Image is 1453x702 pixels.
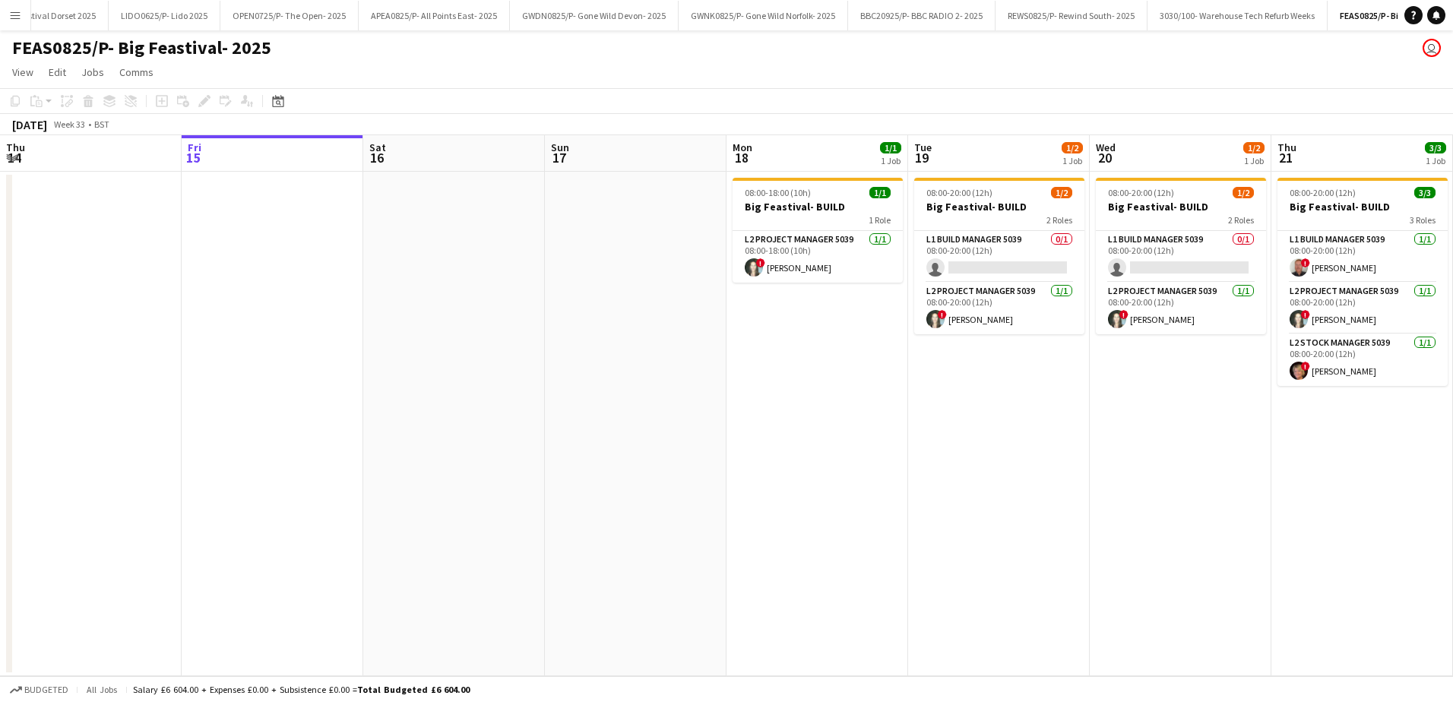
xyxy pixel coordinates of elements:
span: 1/2 [1243,142,1265,153]
span: Sun [551,141,569,154]
app-user-avatar: Grace Shorten [1423,39,1441,57]
span: ! [1301,258,1310,267]
span: View [12,65,33,79]
div: [DATE] [12,117,47,132]
button: BBC20925/P- BBC RADIO 2- 2025 [848,1,996,30]
button: LIDO0625/P- Lido 2025 [109,1,220,30]
span: 3 Roles [1410,214,1436,226]
span: 1 Role [869,214,891,226]
button: Budgeted [8,681,71,698]
span: ! [1301,310,1310,319]
app-card-role: L2 Project Manager 50391/108:00-20:00 (12h)![PERSON_NAME] [1096,283,1266,334]
span: 16 [367,149,386,166]
span: 21 [1275,149,1296,166]
button: OPEN0725/P- The Open- 2025 [220,1,359,30]
span: 08:00-20:00 (12h) [926,187,992,198]
div: 1 Job [1062,155,1082,166]
span: ! [938,310,947,319]
span: 3/3 [1414,187,1436,198]
div: 1 Job [1244,155,1264,166]
h1: FEAS0825/P- Big Feastival- 2025 [12,36,271,59]
a: View [6,62,40,82]
div: BST [94,119,109,130]
span: 08:00-20:00 (12h) [1290,187,1356,198]
app-card-role: L2 Project Manager 50391/108:00-20:00 (12h)![PERSON_NAME] [1277,283,1448,334]
span: Comms [119,65,154,79]
span: 1/2 [1051,187,1072,198]
span: Sat [369,141,386,154]
span: Fri [188,141,201,154]
span: Wed [1096,141,1116,154]
app-job-card: 08:00-20:00 (12h)1/2Big Feastival- BUILD2 RolesL1 Build Manager 50390/108:00-20:00 (12h) L2 Proje... [1096,178,1266,334]
app-card-role: L1 Build Manager 50390/108:00-20:00 (12h) [914,231,1084,283]
span: 2 Roles [1046,214,1072,226]
app-job-card: 08:00-18:00 (10h)1/1Big Feastival- BUILD1 RoleL2 Project Manager 50391/108:00-18:00 (10h)![PERSON... [733,178,903,283]
span: ! [1119,310,1129,319]
h3: Big Feastival- BUILD [914,200,1084,213]
span: 1/2 [1233,187,1254,198]
app-card-role: L1 Build Manager 50391/108:00-20:00 (12h)![PERSON_NAME] [1277,231,1448,283]
h3: Big Feastival- BUILD [1096,200,1266,213]
app-card-role: L1 Build Manager 50390/108:00-20:00 (12h) [1096,231,1266,283]
span: ! [756,258,765,267]
span: Mon [733,141,752,154]
a: Comms [113,62,160,82]
span: ! [1301,362,1310,371]
button: REWS0825/P- Rewind South- 2025 [996,1,1148,30]
app-card-role: L2 Project Manager 50391/108:00-18:00 (10h)![PERSON_NAME] [733,231,903,283]
button: APEA0825/P- All Points East- 2025 [359,1,510,30]
app-job-card: 08:00-20:00 (12h)1/2Big Feastival- BUILD2 RolesL1 Build Manager 50390/108:00-20:00 (12h) L2 Proje... [914,178,1084,334]
span: Budgeted [24,685,68,695]
button: 3030/100- Warehouse Tech Refurb Weeks [1148,1,1328,30]
span: All jobs [84,684,120,695]
h3: Big Feastival- BUILD [1277,200,1448,213]
h3: Big Feastival- BUILD [733,200,903,213]
span: Thu [6,141,25,154]
span: 1/1 [869,187,891,198]
span: Week 33 [50,119,88,130]
span: 1/2 [1062,142,1083,153]
a: Edit [43,62,72,82]
span: 14 [4,149,25,166]
span: 08:00-18:00 (10h) [745,187,811,198]
div: Salary £6 604.00 + Expenses £0.00 + Subsistence £0.00 = [133,684,470,695]
span: 2 Roles [1228,214,1254,226]
span: 15 [185,149,201,166]
span: 17 [549,149,569,166]
div: 1 Job [1426,155,1445,166]
span: 1/1 [880,142,901,153]
span: 20 [1094,149,1116,166]
span: Jobs [81,65,104,79]
span: 18 [730,149,752,166]
span: Thu [1277,141,1296,154]
button: GWNK0825/P- Gone Wild Norfolk- 2025 [679,1,848,30]
a: Jobs [75,62,110,82]
span: 19 [912,149,932,166]
app-card-role: L2 Stock Manager 50391/108:00-20:00 (12h)![PERSON_NAME] [1277,334,1448,386]
span: 3/3 [1425,142,1446,153]
app-card-role: L2 Project Manager 50391/108:00-20:00 (12h)![PERSON_NAME] [914,283,1084,334]
span: Edit [49,65,66,79]
div: 1 Job [881,155,901,166]
app-job-card: 08:00-20:00 (12h)3/3Big Feastival- BUILD3 RolesL1 Build Manager 50391/108:00-20:00 (12h)![PERSON_... [1277,178,1448,386]
span: Tue [914,141,932,154]
button: GWDN0825/P- Gone Wild Devon- 2025 [510,1,679,30]
span: 08:00-20:00 (12h) [1108,187,1174,198]
span: Total Budgeted £6 604.00 [357,684,470,695]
